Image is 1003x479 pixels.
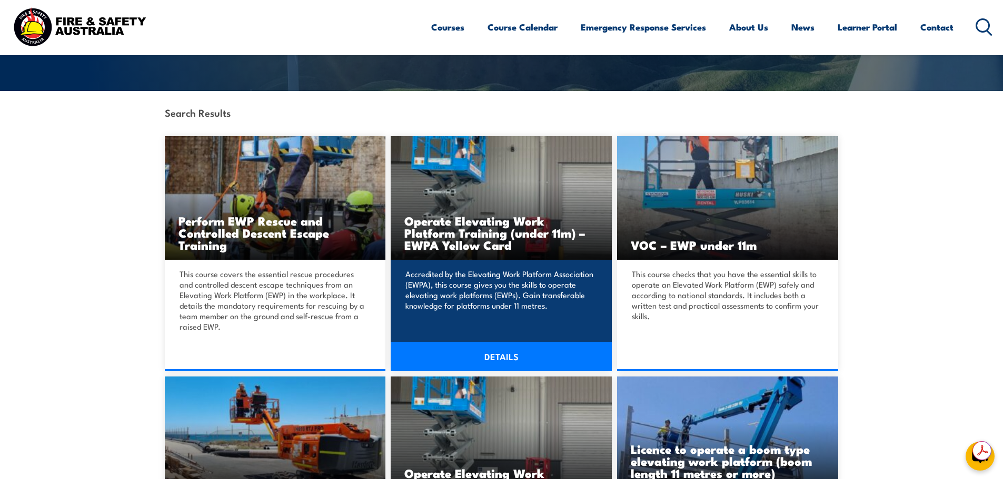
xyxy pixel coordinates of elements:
a: News [791,13,815,41]
a: About Us [729,13,768,41]
a: DETAILS [391,342,612,371]
h3: VOC – EWP under 11m [631,239,825,251]
a: Emergency Response Services [581,13,706,41]
a: Perform EWP Rescue and Controlled Descent Escape Training [165,136,386,260]
a: Learner Portal [838,13,897,41]
button: chat-button [966,442,995,471]
a: Course Calendar [488,13,558,41]
strong: Search Results [165,105,231,119]
img: VOC – EWP under 11m [617,136,838,260]
a: Courses [431,13,464,41]
img: Elevating Work Platform (EWP) in the workplace [165,136,386,260]
p: This course covers the essential rescue procedures and controlled descent escape techniques from ... [180,269,368,332]
h3: Operate Elevating Work Platform Training (under 11m) – EWPA Yellow Card [404,215,598,251]
a: Contact [920,13,954,41]
img: Operate Elevating Work Platform Training (under 11m) – EWPA Yellow Card [391,136,612,260]
p: This course checks that you have the essential skills to operate an Elevated Work Platform (EWP) ... [632,269,820,321]
p: Accredited by the Elevating Work Platform Association (EWPA), this course gives you the skills to... [405,269,594,311]
h3: Perform EWP Rescue and Controlled Descent Escape Training [178,215,372,251]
